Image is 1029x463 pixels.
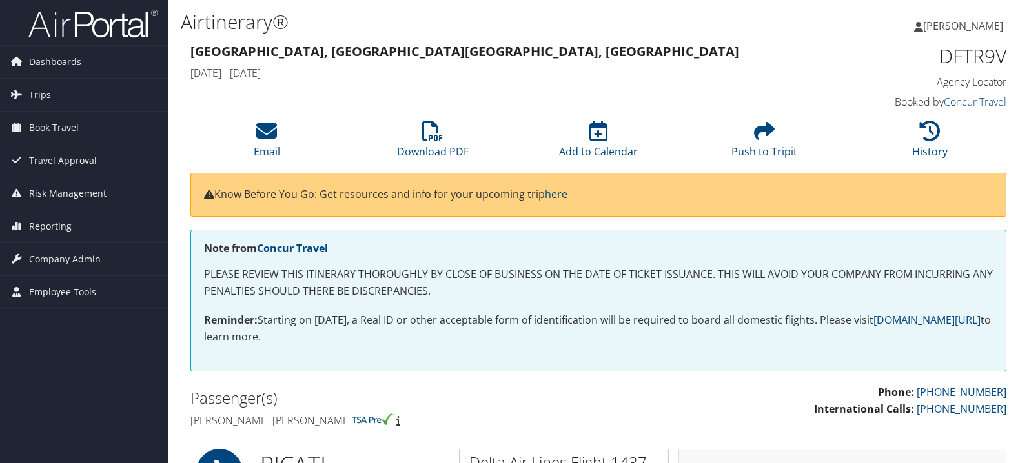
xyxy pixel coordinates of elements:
h4: [DATE] - [DATE] [190,66,798,80]
p: Starting on [DATE], a Real ID or other acceptable form of identification will be required to boar... [204,312,993,345]
h4: Booked by [817,95,1007,109]
a: here [545,187,567,201]
a: [PERSON_NAME] [914,6,1016,45]
span: Book Travel [29,112,79,144]
a: Concur Travel [257,241,328,255]
h4: [PERSON_NAME] [PERSON_NAME] [190,413,589,428]
a: Push to Tripit [731,128,797,159]
strong: [GEOGRAPHIC_DATA], [GEOGRAPHIC_DATA] [GEOGRAPHIC_DATA], [GEOGRAPHIC_DATA] [190,43,739,60]
span: Trips [29,79,51,111]
span: Travel Approval [29,144,97,177]
h4: Agency Locator [817,75,1007,89]
a: Email [254,128,280,159]
h1: Airtinerary® [181,8,738,35]
span: Dashboards [29,46,81,78]
a: Add to Calendar [559,128,638,159]
a: [PHONE_NUMBER] [917,385,1006,399]
span: Company Admin [29,243,101,275]
img: airportal-logo.png [28,8,158,39]
span: Employee Tools [29,276,96,308]
h1: DFTR9V [817,43,1007,70]
strong: Note from [204,241,328,255]
strong: Reminder: [204,313,258,327]
img: tsa-precheck.png [352,413,394,425]
strong: International Calls: [814,402,914,416]
span: [PERSON_NAME] [923,19,1003,33]
p: PLEASE REVIEW THIS ITINERARY THOROUGHLY BY CLOSE OF BUSINESS ON THE DATE OF TICKET ISSUANCE. THIS... [204,266,993,299]
strong: Phone: [878,385,914,399]
a: [DOMAIN_NAME][URL] [873,313,981,327]
a: [PHONE_NUMBER] [917,402,1006,416]
h2: Passenger(s) [190,387,589,409]
span: Risk Management [29,177,107,210]
a: History [912,128,948,159]
a: Download PDF [397,128,469,159]
p: Know Before You Go: Get resources and info for your upcoming trip [204,186,993,203]
span: Reporting [29,210,72,242]
a: Concur Travel [944,95,1006,109]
